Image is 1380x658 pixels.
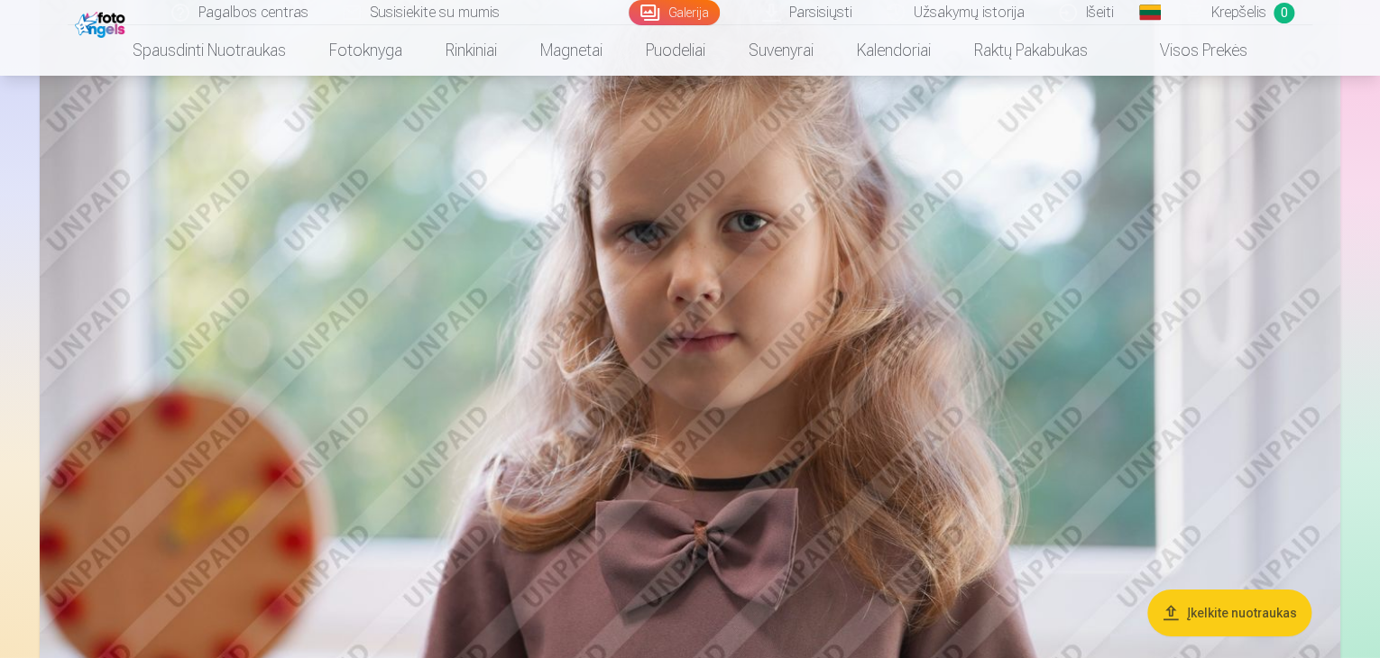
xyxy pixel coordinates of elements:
img: /fa2 [75,7,130,38]
a: Rinkiniai [424,25,519,76]
a: Puodeliai [624,25,727,76]
span: 0 [1274,3,1294,23]
span: Krepšelis [1211,2,1266,23]
a: Fotoknyga [308,25,424,76]
a: Visos prekės [1109,25,1269,76]
a: Suvenyrai [727,25,835,76]
a: Spausdinti nuotraukas [111,25,308,76]
a: Magnetai [519,25,624,76]
button: Įkelkite nuotraukas [1147,589,1311,636]
a: Raktų pakabukas [952,25,1109,76]
a: Kalendoriai [835,25,952,76]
